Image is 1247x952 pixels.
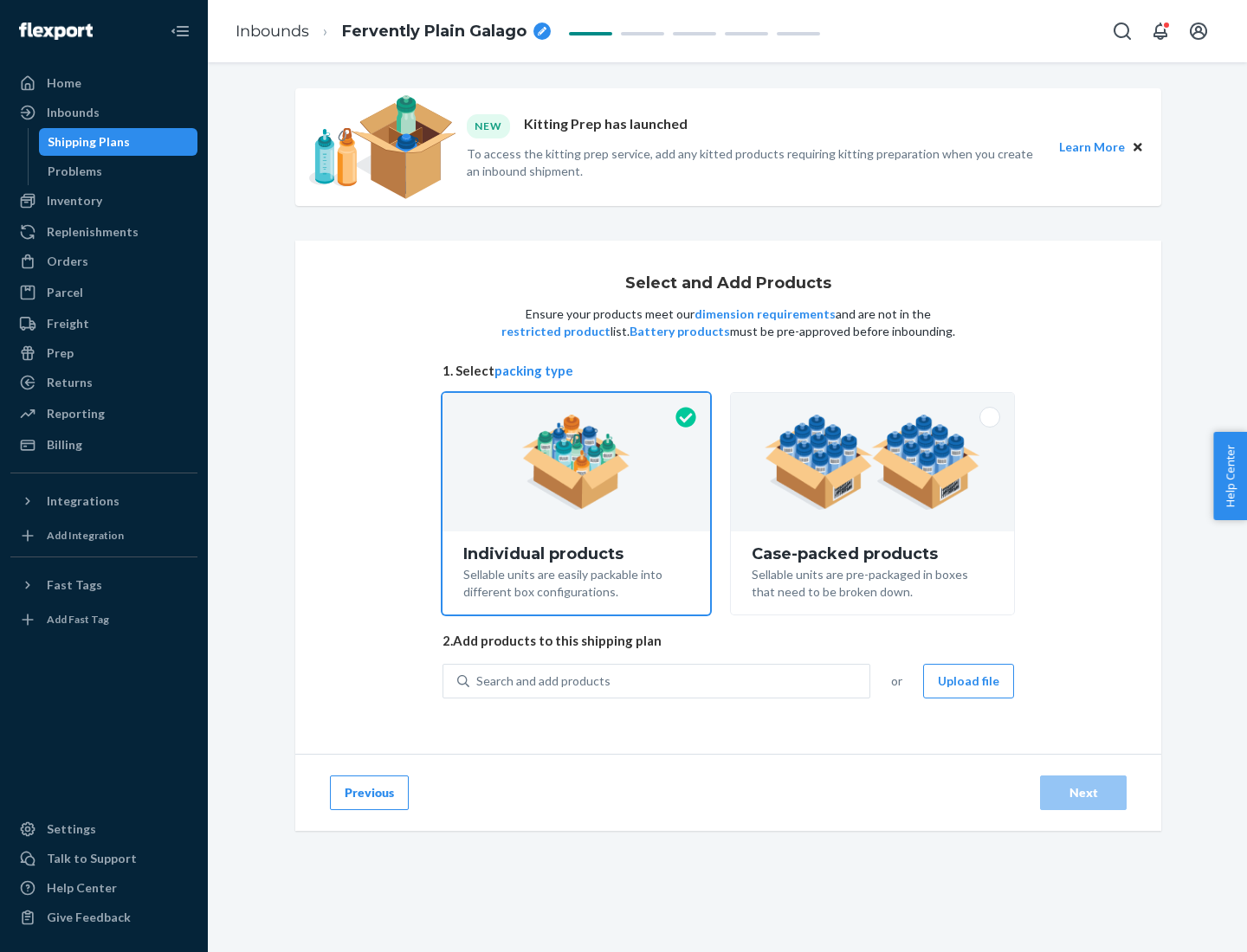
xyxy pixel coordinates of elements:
div: Shipping Plans [48,133,130,151]
img: individual-pack.facf35554cb0f1810c75b2bd6df2d64e.png [522,415,630,510]
a: Parcel [10,279,197,306]
div: Sellable units are easily packable into different box configurations. [463,563,689,601]
div: Inventory [47,192,102,209]
p: Kitting Prep has launched [524,114,688,138]
a: Reporting [10,400,197,428]
button: packing type [494,362,573,380]
div: Inbounds [47,104,100,121]
div: Help Center [47,879,117,897]
span: 2. Add products to this shipping plan [443,632,1014,650]
span: or [891,672,902,690]
button: Learn More [1059,138,1125,157]
div: Home [47,74,81,92]
button: Integrations [10,487,197,515]
button: Open Search Box [1105,14,1140,48]
span: 1. Select [443,362,1014,380]
a: Add Integration [10,522,197,550]
div: Add Integration [47,528,124,543]
button: Upload file [923,664,1014,698]
a: Home [10,69,197,97]
div: Freight [47,315,89,332]
a: Problems [39,158,198,185]
button: Close [1128,138,1147,157]
button: Open account menu [1181,14,1216,48]
div: Settings [47,820,96,838]
div: Replenishments [47,223,139,241]
div: Prep [47,344,74,362]
button: Fast Tags [10,571,197,599]
img: Flexport logo [19,23,93,40]
div: Search and add products [476,672,611,690]
button: Help Center [1213,432,1247,520]
div: Orders [47,253,88,270]
div: Fast Tags [47,576,102,594]
div: Problems [48,163,102,180]
div: Returns [47,374,93,391]
a: Talk to Support [10,845,197,872]
div: Sellable units are pre-packaged in boxes that need to be broken down. [752,563,993,601]
div: Next [1055,784,1112,801]
a: Inventory [10,187,197,215]
div: Case-packed products [752,545,993,563]
div: Parcel [47,284,83,301]
div: Reporting [47,405,105,422]
ol: breadcrumbs [222,6,565,57]
div: Give Feedback [47,909,131,926]
span: Fervently Plain Galago [342,21,527,43]
button: Open notifications [1143,14,1178,48]
a: Prep [10,339,197,367]
div: Individual products [463,545,689,563]
a: Inbounds [236,22,309,41]
button: Next [1040,775,1127,810]
button: Close Navigation [163,14,197,48]
img: case-pack.59cecea509d18c883b923b81aeac6d0b.png [765,415,980,510]
a: Orders [10,248,197,275]
p: To access the kitting prep service, add any kitted products requiring kitting preparation when yo... [467,145,1043,180]
div: Billing [47,436,82,453]
a: Help Center [10,874,197,902]
div: Add Fast Tag [47,612,109,627]
button: Previous [330,775,409,810]
button: restricted product [501,323,611,340]
h1: Select and Add Products [625,275,831,293]
button: Battery products [630,323,730,340]
p: Ensure your products meet our and are not in the list. must be pre-approved before inbounding. [500,306,957,340]
button: dimension requirements [695,306,836,323]
a: Shipping Plans [39,128,198,156]
a: Billing [10,431,197,459]
div: Talk to Support [47,850,137,867]
a: Inbounds [10,99,197,126]
a: Replenishments [10,218,197,246]
a: Add Fast Tag [10,606,197,634]
a: Returns [10,369,197,396]
a: Settings [10,815,197,843]
button: Give Feedback [10,904,197,931]
a: Freight [10,310,197,338]
div: Integrations [47,492,120,510]
div: NEW [467,114,510,138]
